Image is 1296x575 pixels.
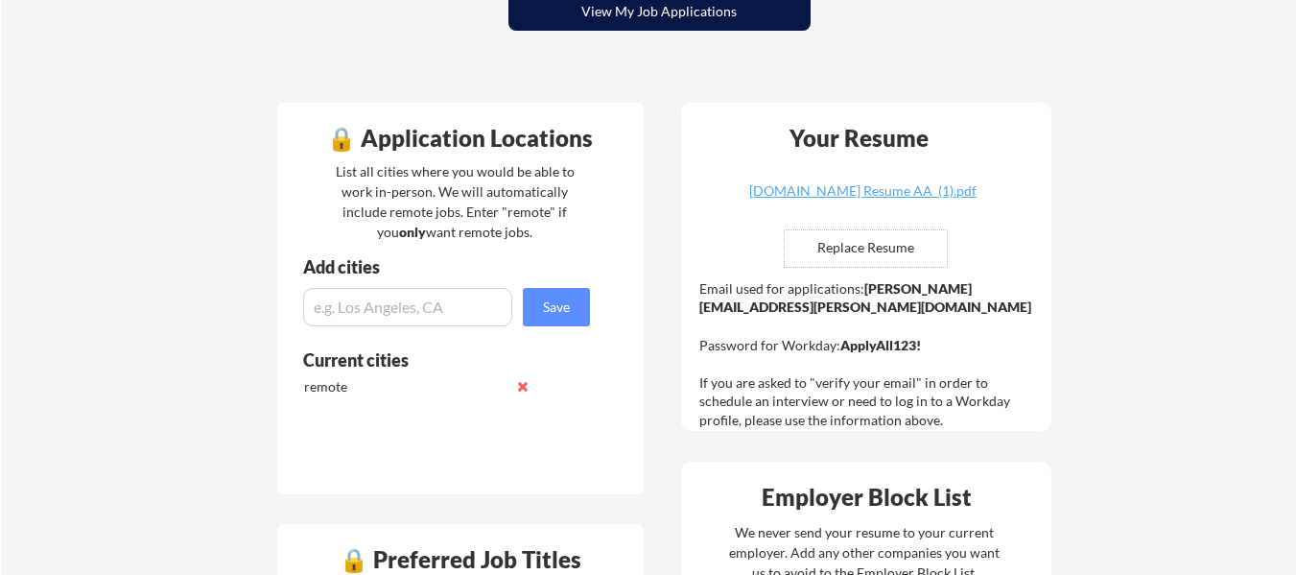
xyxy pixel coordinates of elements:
div: 🔒 Preferred Job Titles [282,548,639,571]
div: Current cities [303,351,569,369]
div: List all cities where you would be able to work in-person. We will automatically include remote j... [323,161,587,242]
button: Save [523,288,590,326]
strong: ApplyAll123! [840,337,921,353]
div: 🔒 Application Locations [282,127,639,150]
strong: [PERSON_NAME][EMAIL_ADDRESS][PERSON_NAME][DOMAIN_NAME] [699,280,1031,316]
div: remote [304,377,507,396]
div: Your Resume [765,127,954,150]
div: [DOMAIN_NAME] Resume AA (1).pdf [749,184,978,198]
div: Email used for applications: Password for Workday: If you are asked to "verify your email" in ord... [699,279,1038,430]
div: Add cities [303,258,595,276]
a: [DOMAIN_NAME] Resume AA (1).pdf [749,184,978,214]
input: e.g. Los Angeles, CA [303,288,512,326]
div: Employer Block List [689,486,1046,509]
strong: only [399,224,426,240]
